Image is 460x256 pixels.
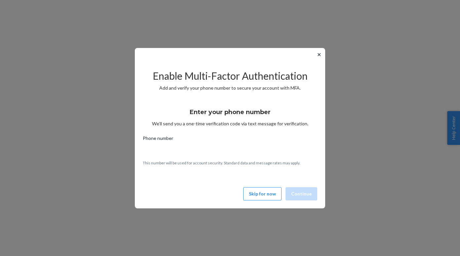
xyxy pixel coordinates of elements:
[143,70,317,81] h2: Enable Multi-Factor Authentication
[286,187,317,200] button: Continue
[243,187,282,200] button: Skip for now
[190,108,271,116] h3: Enter your phone number
[143,160,317,166] p: This number will be used for account security. Standard data and message rates may apply.
[143,135,173,144] span: Phone number
[143,85,317,91] p: Add and verify your phone number to secure your account with MFA.
[316,51,323,59] button: ✕
[143,103,317,127] div: We’ll send you a one-time verification code via text message for verification.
